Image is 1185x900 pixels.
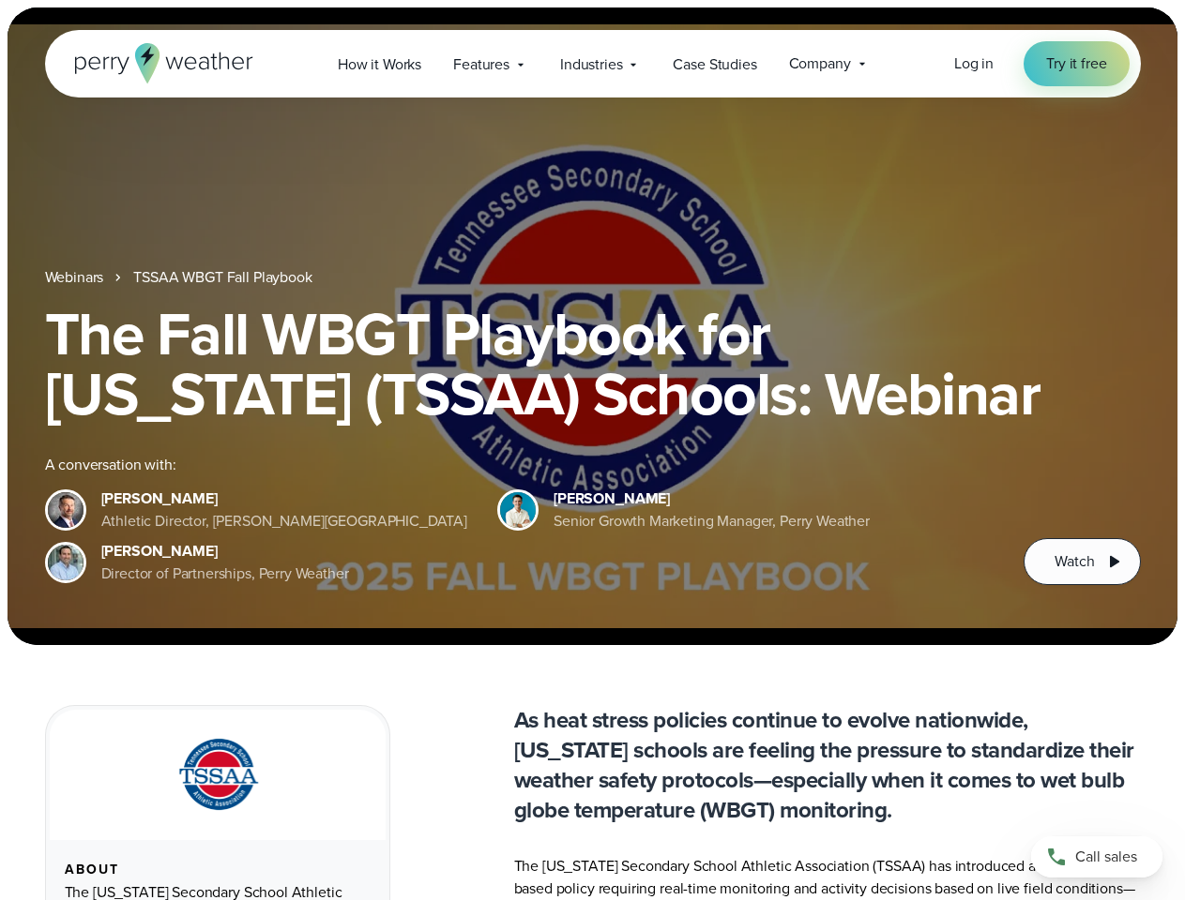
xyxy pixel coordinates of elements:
[155,732,281,817] img: TSSAA-Tennessee-Secondary-School-Athletic-Association.svg
[954,52,994,74] span: Log in
[45,454,995,476] div: A conversation with:
[45,304,1141,424] h1: The Fall WBGT Playbook for [US_STATE] (TSSAA) Schools: Webinar
[101,540,349,562] div: [PERSON_NAME]
[554,487,870,510] div: [PERSON_NAME]
[500,492,536,528] img: Spencer Patton, Perry Weather
[514,705,1141,825] p: As heat stress policies continue to evolve nationwide, [US_STATE] schools are feeling the pressur...
[789,52,851,75] span: Company
[322,45,437,83] a: How it Works
[45,266,104,289] a: Webinars
[560,53,622,76] span: Industries
[101,510,468,532] div: Athletic Director, [PERSON_NAME][GEOGRAPHIC_DATA]
[338,53,421,76] span: How it Works
[1024,538,1140,585] button: Watch
[45,266,1141,289] nav: Breadcrumb
[48,492,84,528] img: Brian Wyatt
[1031,836,1162,877] a: Call sales
[1075,846,1137,868] span: Call sales
[554,510,870,532] div: Senior Growth Marketing Manager, Perry Weather
[101,562,349,585] div: Director of Partnerships, Perry Weather
[673,53,756,76] span: Case Studies
[657,45,772,83] a: Case Studies
[1055,550,1094,573] span: Watch
[1046,52,1106,75] span: Try it free
[133,266,311,289] a: TSSAA WBGT Fall Playbook
[101,487,468,510] div: [PERSON_NAME]
[48,545,84,580] img: Jeff Wood
[453,53,509,76] span: Features
[1024,41,1129,86] a: Try it free
[65,862,371,877] div: About
[954,52,994,75] a: Log in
